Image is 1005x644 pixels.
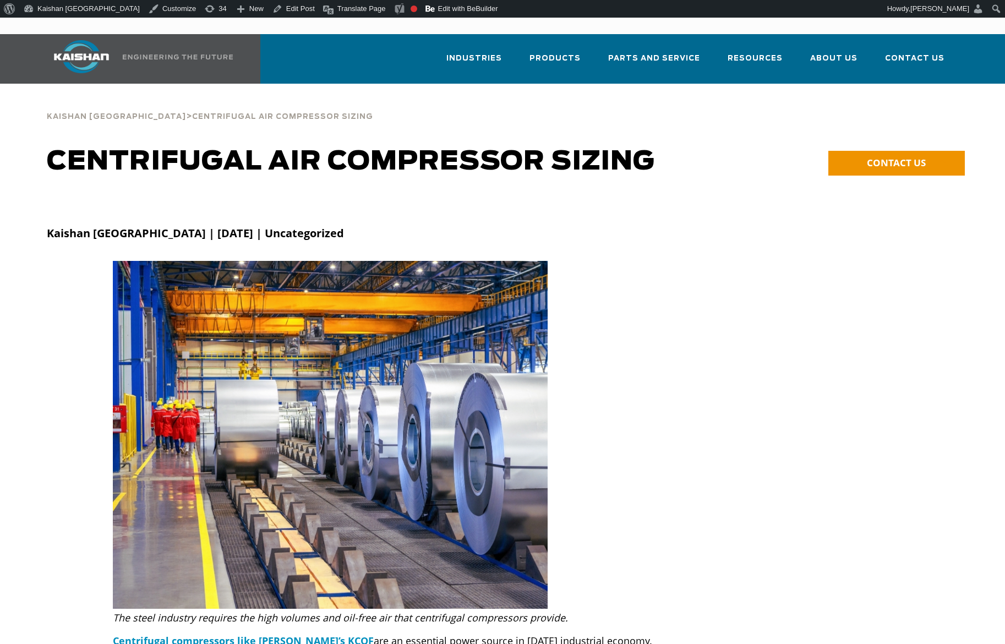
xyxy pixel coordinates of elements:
span: Contact Us [885,52,944,65]
a: Resources [728,44,783,81]
span: Resources [728,52,783,65]
span: Centrifugal Air Compressor Sizing [192,113,373,121]
div: > [47,100,373,125]
span: Parts and Service [608,52,700,65]
span: [PERSON_NAME] [910,4,969,13]
a: About Us [810,44,857,81]
span: Kaishan [GEOGRAPHIC_DATA] [47,113,186,121]
a: Kaishan USA [40,34,235,84]
span: About Us [810,52,857,65]
i: The steel industry requires the high volumes and oil-free air that centrifugal compressors provide. [113,611,568,624]
img: Engineering the future [123,54,233,59]
strong: Kaishan [GEOGRAPHIC_DATA] | [DATE] | Uncategorized [47,226,344,241]
span: Industries [446,52,502,65]
span: Products [529,52,581,65]
a: Parts and Service [608,44,700,81]
a: Kaishan [GEOGRAPHIC_DATA] [47,111,186,121]
a: Industries [446,44,502,81]
a: Products [529,44,581,81]
h1: Centrifugal Air Compressor Sizing [47,146,727,177]
div: Focus keyphrase not set [411,6,417,12]
span: CONTACT US [867,156,926,169]
a: Centrifugal Air Compressor Sizing [192,111,373,121]
img: Centrifugal Air Compressor Sizing [113,261,548,609]
img: kaishan logo [40,40,123,73]
a: Contact Us [885,44,944,81]
a: CONTACT US [828,151,965,176]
